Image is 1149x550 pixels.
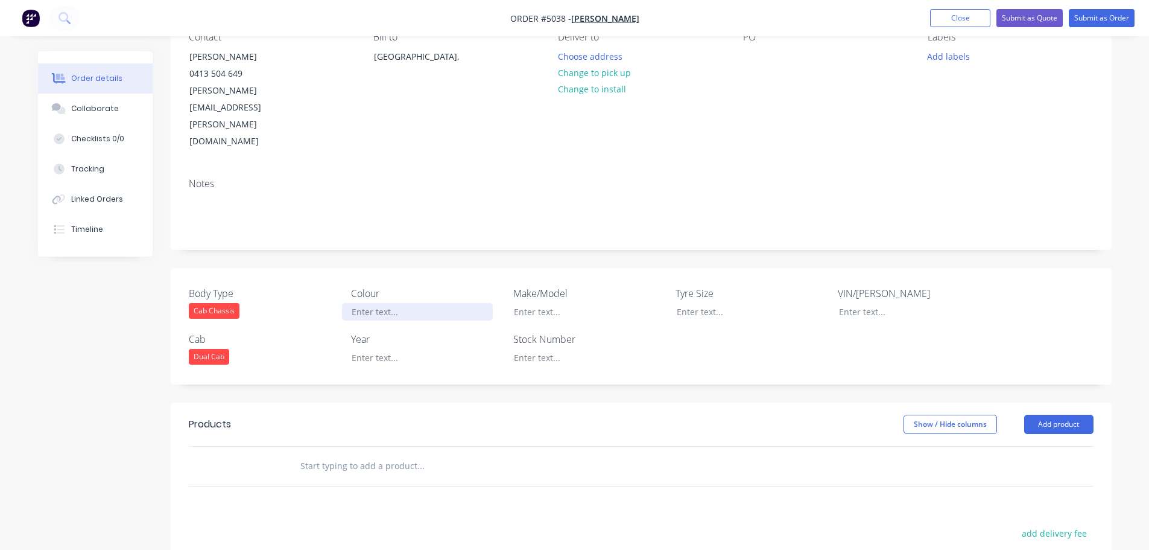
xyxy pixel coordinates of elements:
label: Colour [351,286,502,301]
div: Products [189,417,231,432]
button: Change to pick up [551,65,637,81]
input: Start typing to add a product... [300,454,541,478]
button: Collaborate [38,94,153,124]
img: Factory [22,9,40,27]
button: Choose address [551,48,628,64]
div: Deliver to [558,31,723,43]
label: Tyre Size [676,286,826,301]
div: [GEOGRAPHIC_DATA], [364,48,484,86]
button: Linked Orders [38,184,153,214]
button: Show / Hide columns [904,415,997,434]
div: Bill to [373,31,539,43]
label: Cab [189,332,340,347]
div: 0413 504 649 [189,65,290,82]
span: Order #5038 - [510,13,571,24]
div: Collaborate [71,103,119,114]
a: [PERSON_NAME] [571,13,639,24]
button: Tracking [38,154,153,184]
div: Labels [928,31,1093,43]
div: Contact [189,31,354,43]
button: Change to install [551,81,632,97]
div: Dual Cab [189,349,229,365]
label: Year [351,332,502,347]
label: Make/Model [513,286,664,301]
div: Cab Chassis [189,303,239,319]
button: Order details [38,63,153,94]
div: Timeline [71,224,103,235]
div: Linked Orders [71,194,123,205]
button: Submit as Quote [996,9,1063,27]
div: PO [743,31,908,43]
div: [GEOGRAPHIC_DATA], [374,48,474,65]
button: Close [930,9,990,27]
div: Order details [71,73,122,84]
label: Body Type [189,286,340,301]
div: [PERSON_NAME]0413 504 649[PERSON_NAME][EMAIL_ADDRESS][PERSON_NAME][DOMAIN_NAME] [179,48,300,150]
div: Tracking [71,164,104,174]
div: [PERSON_NAME][EMAIL_ADDRESS][PERSON_NAME][DOMAIN_NAME] [189,82,290,150]
button: add delivery fee [1016,525,1094,542]
button: Add product [1024,415,1094,434]
div: [PERSON_NAME] [189,48,290,65]
label: Stock Number [513,332,664,347]
button: Add labels [921,48,976,64]
div: Notes [189,178,1094,190]
label: VIN/[PERSON_NAME] [838,286,989,301]
div: Checklists 0/0 [71,133,124,144]
button: Checklists 0/0 [38,124,153,154]
button: Submit as Order [1069,9,1135,27]
button: Timeline [38,214,153,245]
